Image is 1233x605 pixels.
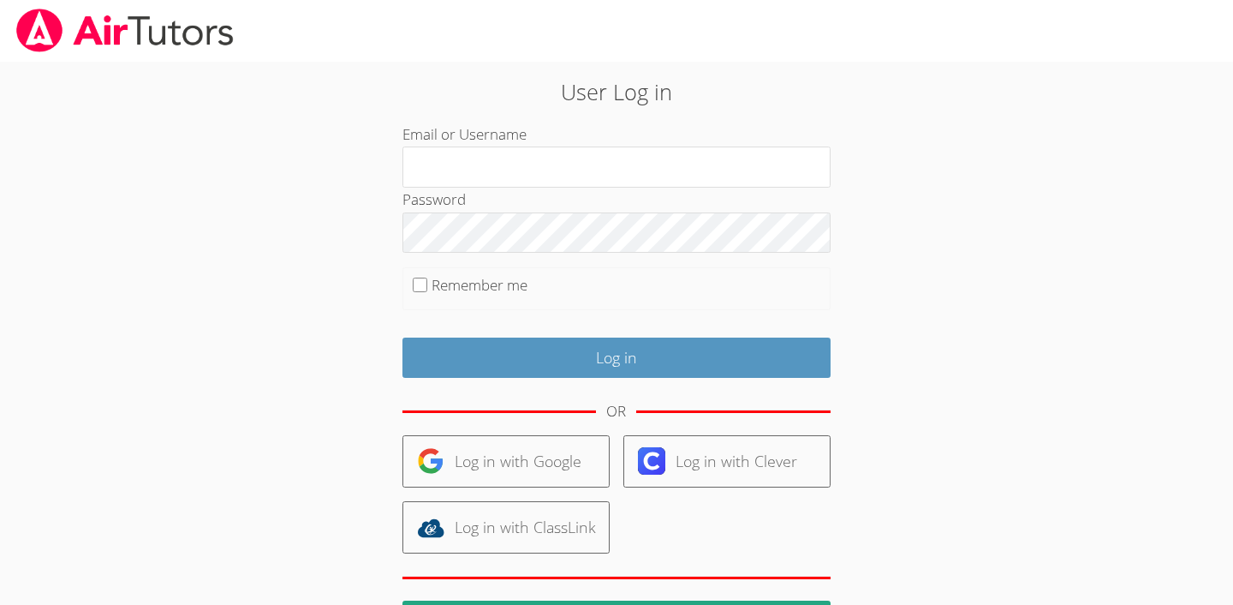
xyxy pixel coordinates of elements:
img: classlink-logo-d6bb404cc1216ec64c9a2012d9dc4662098be43eaf13dc465df04b49fa7ab582.svg [417,514,444,542]
label: Email or Username [402,124,527,144]
div: OR [606,399,626,424]
a: Log in with Clever [623,435,831,488]
img: clever-logo-6eab21bc6e7a338710f1a6ff85c0baf02591cd810cc4098c63d3a4b26e2feb20.svg [638,447,665,475]
label: Password [402,189,466,209]
label: Remember me [432,275,527,295]
img: google-logo-50288ca7cdecda66e5e0955fdab243c47b7ad437acaf1139b6f446037453330a.svg [417,447,444,475]
input: Log in [402,338,831,378]
a: Log in with Google [402,435,610,488]
a: Log in with ClassLink [402,501,610,554]
img: airtutors_banner-c4298cdbf04f3fff15de1276eac7730deb9818008684d7c2e4769d2f7ddbe033.png [15,9,235,52]
h2: User Log in [283,75,950,108]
